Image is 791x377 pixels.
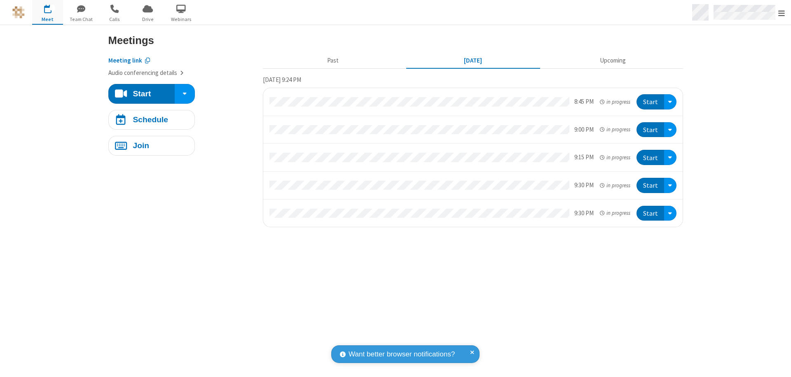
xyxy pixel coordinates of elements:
div: 9:30 PM [574,181,594,190]
h4: Schedule [133,116,168,123]
button: Start [637,122,664,137]
h4: Join [133,142,149,149]
div: 9:30 PM [574,209,594,218]
button: Start [108,84,176,104]
div: Open menu [664,122,676,137]
span: Drive [132,16,163,23]
div: 5 [49,5,55,11]
span: Webinars [166,16,197,23]
section: Today's Meetings [263,75,683,227]
div: Start conference options [175,84,194,104]
button: Upcoming [546,53,680,69]
div: 9:00 PM [574,125,594,135]
button: Audio conferencing details [108,68,184,78]
span: [DATE] 9:24 PM [263,76,301,84]
img: QA Selenium DO NOT DELETE OR CHANGE [12,6,25,19]
div: Open menu [664,178,676,193]
em: in progress [600,98,630,106]
button: Past [266,53,400,69]
h4: Start [133,90,151,98]
div: 8:45 PM [574,97,594,107]
span: Team Chat [66,16,96,23]
h3: Meetings [108,35,683,46]
span: Want better browser notifications? [349,349,455,360]
span: Calls [99,16,130,23]
em: in progress [600,126,630,133]
em: in progress [600,182,630,189]
button: Start [637,206,664,221]
em: in progress [600,209,630,217]
span: Copy my meeting room link [108,56,142,64]
div: Open menu [664,94,676,109]
button: Start [637,178,664,193]
button: Join [108,136,195,156]
div: 9:15 PM [574,153,594,162]
button: Start [637,94,664,109]
button: Copy my meeting room link [108,56,150,65]
div: Open menu [664,206,676,221]
em: in progress [600,154,630,161]
div: Open menu [664,150,676,165]
button: Schedule [108,110,195,130]
button: [DATE] [406,53,540,69]
span: Meet [32,16,63,23]
section: Account details [108,50,257,78]
button: Start [637,150,664,165]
